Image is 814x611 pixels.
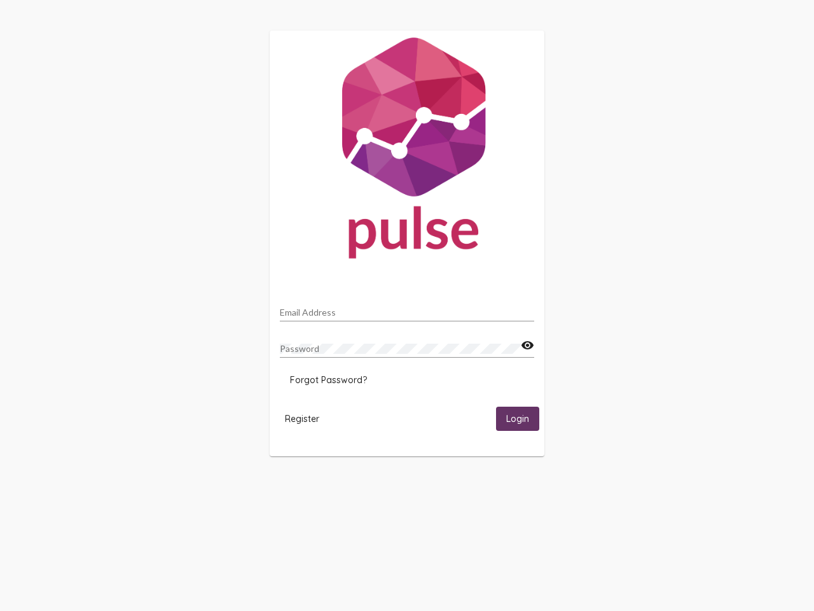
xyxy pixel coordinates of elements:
[275,407,329,430] button: Register
[290,374,367,386] span: Forgot Password?
[270,31,544,271] img: Pulse For Good Logo
[496,407,539,430] button: Login
[521,338,534,353] mat-icon: visibility
[285,413,319,425] span: Register
[280,369,377,391] button: Forgot Password?
[506,414,529,425] span: Login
